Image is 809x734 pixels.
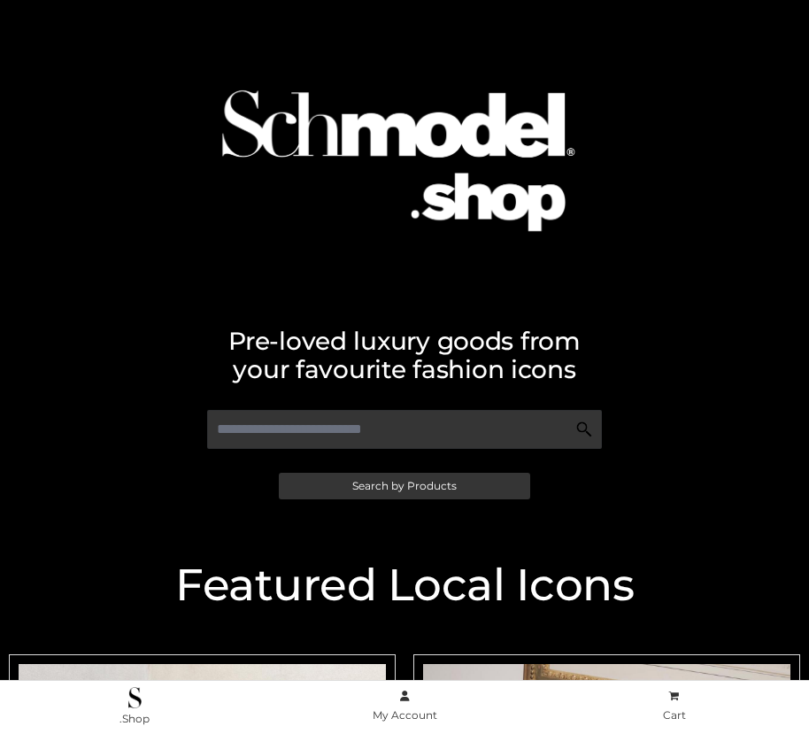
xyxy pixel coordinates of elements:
[352,481,457,491] span: Search by Products
[9,327,800,383] h2: Pre-loved luxury goods from your favourite fashion icons
[539,686,809,726] a: Cart
[119,712,150,725] span: .Shop
[279,473,530,499] a: Search by Products
[663,708,686,722] span: Cart
[575,421,593,438] img: Search Icon
[270,686,540,726] a: My Account
[373,708,437,722] span: My Account
[128,687,142,708] img: .Shop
